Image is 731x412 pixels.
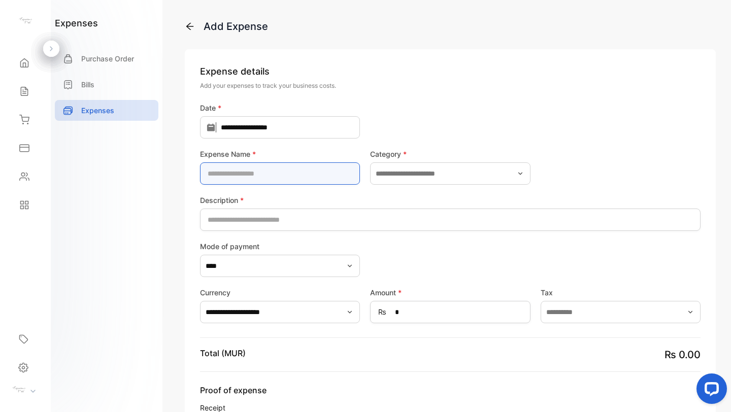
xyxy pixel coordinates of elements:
span: Proof of expense [200,384,701,396]
p: Purchase Order [81,53,134,64]
a: Purchase Order [55,48,158,69]
p: Bills [81,79,94,90]
div: Add Expense [204,19,268,34]
label: Category [370,149,530,159]
label: Amount [370,287,530,298]
img: profile [11,382,26,397]
p: Add your expenses to track your business costs. [200,81,701,90]
p: Expense details [200,64,701,78]
span: ₨ 0.00 [664,349,701,361]
label: Expense Name [200,149,360,159]
iframe: LiveChat chat widget [688,369,731,412]
h1: expenses [55,16,98,30]
img: logo [18,13,33,28]
a: Bills [55,74,158,95]
p: Expenses [81,105,114,116]
p: Total (MUR) [200,347,246,359]
a: Expenses [55,100,158,121]
span: ₨ [378,306,386,317]
label: Mode of payment [200,241,360,252]
label: Tax [541,287,701,298]
label: Date [200,102,360,113]
label: Description [200,195,701,205]
label: Currency [200,287,360,298]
